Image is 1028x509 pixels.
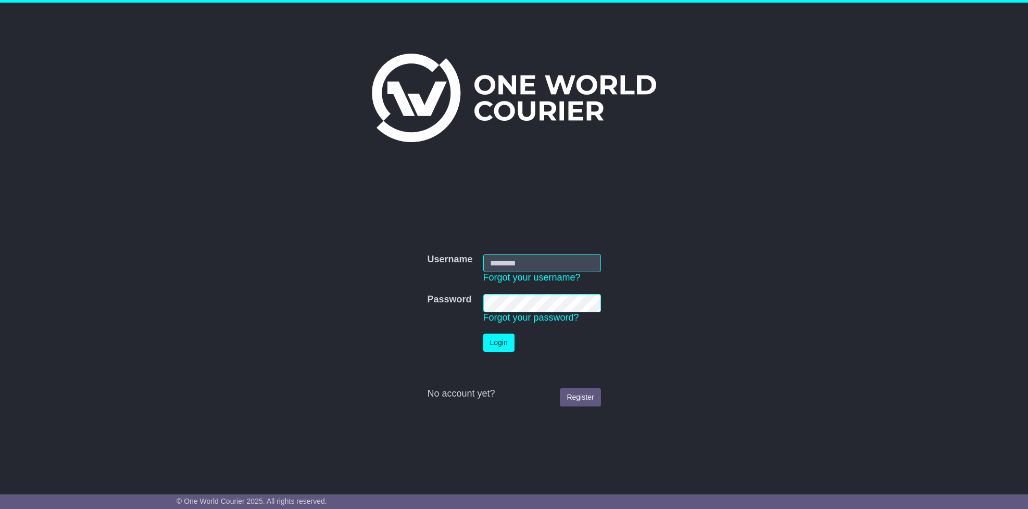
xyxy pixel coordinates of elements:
img: One World [372,54,656,142]
span: © One World Courier 2025. All rights reserved. [177,497,327,505]
button: Login [483,334,515,352]
label: Password [427,294,471,306]
label: Username [427,254,472,265]
a: Register [560,388,600,406]
div: No account yet? [427,388,600,400]
a: Forgot your password? [483,312,579,323]
a: Forgot your username? [483,272,581,283]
